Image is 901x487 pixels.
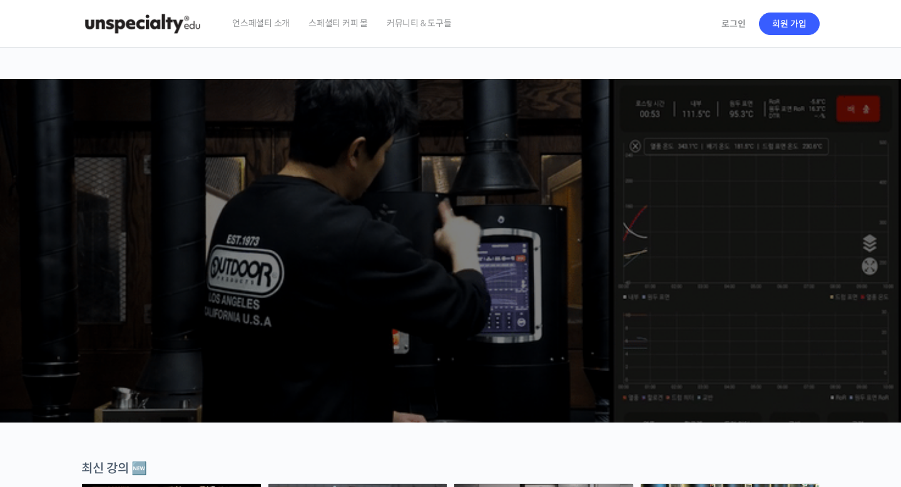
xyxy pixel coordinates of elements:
[714,9,753,38] a: 로그인
[13,192,888,255] p: [PERSON_NAME]을 다하는 당신을 위해, 최고와 함께 만든 커피 클래스
[13,260,888,278] p: 시간과 장소에 구애받지 않고, 검증된 커리큘럼으로
[81,460,820,477] div: 최신 강의 🆕
[759,13,820,35] a: 회원 가입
